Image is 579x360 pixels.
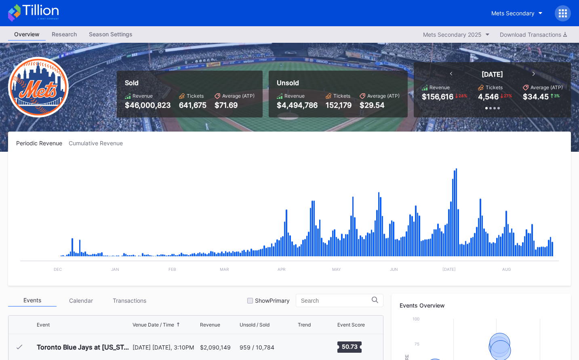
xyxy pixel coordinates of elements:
[298,337,322,357] svg: Chart title
[8,57,69,117] img: New-York-Mets-Transparent.png
[415,341,419,346] text: 75
[341,343,357,350] text: 50.73
[133,93,153,99] div: Revenue
[553,92,560,99] div: 3 %
[200,344,231,351] div: $2,090,149
[277,101,318,109] div: $4,494,786
[326,101,352,109] div: 152,179
[413,316,419,321] text: 100
[531,84,563,90] div: Average (ATP)
[125,101,171,109] div: $46,000,823
[422,92,453,101] div: $156,616
[337,322,365,328] div: Event Score
[168,267,176,272] text: Feb
[277,79,400,87] div: Unsold
[500,31,567,38] div: Download Transactions
[523,92,549,101] div: $34.45
[301,297,372,304] input: Search
[200,322,220,328] div: Revenue
[332,267,341,272] text: May
[240,322,269,328] div: Unsold / Sold
[430,84,450,90] div: Revenue
[478,92,499,101] div: 4,546
[298,322,311,328] div: Trend
[125,79,255,87] div: Sold
[16,157,563,278] svg: Chart title
[222,93,255,99] div: Average (ATP)
[54,267,62,272] text: Dec
[133,322,174,328] div: Venue Date / Time
[503,92,513,99] div: 27 %
[187,93,204,99] div: Tickets
[16,140,69,147] div: Periodic Revenue
[496,29,571,40] button: Download Transactions
[486,84,503,90] div: Tickets
[105,294,154,307] div: Transactions
[83,28,139,40] div: Season Settings
[215,101,255,109] div: $71.69
[220,267,229,272] text: Mar
[482,70,503,78] div: [DATE]
[37,343,131,351] div: Toronto Blue Jays at [US_STATE] Mets (Mets Opening Day)
[278,267,286,272] text: Apr
[255,297,290,304] div: Show Primary
[419,29,494,40] button: Mets Secondary 2025
[8,28,46,41] a: Overview
[360,101,400,109] div: $29.54
[367,93,400,99] div: Average (ATP)
[442,267,456,272] text: [DATE]
[8,294,57,307] div: Events
[133,344,198,351] div: [DATE] [DATE], 3:10PM
[502,267,511,272] text: Aug
[390,267,398,272] text: Jun
[57,294,105,307] div: Calendar
[284,93,305,99] div: Revenue
[491,10,535,17] div: Mets Secondary
[83,28,139,41] a: Season Settings
[37,322,50,328] div: Event
[46,28,83,41] a: Research
[46,28,83,40] div: Research
[333,93,350,99] div: Tickets
[423,31,482,38] div: Mets Secondary 2025
[111,267,119,272] text: Jan
[240,344,274,351] div: 959 / 10,784
[458,92,468,99] div: 24 %
[400,302,563,309] div: Events Overview
[69,140,129,147] div: Cumulative Revenue
[179,101,206,109] div: 641,675
[485,6,549,21] button: Mets Secondary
